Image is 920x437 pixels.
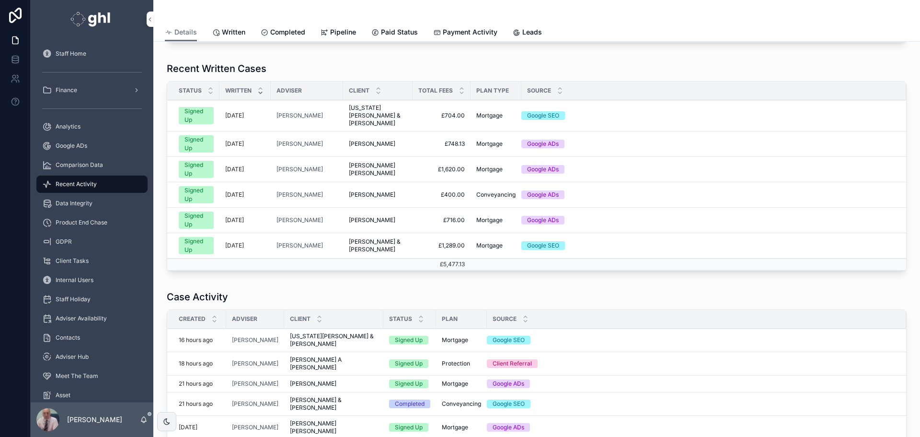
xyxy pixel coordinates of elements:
[418,140,465,148] a: £748.13
[476,191,516,199] a: Conveyancing
[276,216,323,224] a: [PERSON_NAME]
[276,242,337,249] a: [PERSON_NAME]
[232,336,278,344] span: [PERSON_NAME]
[276,191,337,199] a: [PERSON_NAME]
[349,140,407,148] a: [PERSON_NAME]
[31,38,153,402] div: scrollable content
[276,112,337,119] a: [PERSON_NAME]
[442,400,481,408] a: Conveyancing
[36,82,148,99] a: Finance
[371,24,418,43] a: Paid Status
[487,400,895,408] a: Google SEO
[56,276,93,284] span: Internal Users
[276,191,323,199] span: [PERSON_NAME]
[276,242,323,249] a: [PERSON_NAME]
[349,104,407,127] a: [US_STATE][PERSON_NAME] & [PERSON_NAME]
[487,336,895,344] a: Google SEO
[442,380,481,388] a: Mortgage
[321,24,356,43] a: Pipeline
[418,112,465,119] span: £704.00
[513,24,542,43] a: Leads
[476,216,503,224] span: Mortgage
[276,165,337,173] a: [PERSON_NAME]
[56,50,86,58] span: Staff Home
[179,400,213,408] p: 21 hours ago
[179,380,220,388] a: 21 hours ago
[36,387,148,404] a: Asset
[418,191,465,199] a: £400.00
[67,415,122,425] p: [PERSON_NAME]
[56,142,87,150] span: Google ADs
[179,186,214,203] a: Signed Up
[395,379,423,388] div: Signed Up
[418,216,465,224] a: £716.00
[442,336,468,344] span: Mortgage
[442,380,468,388] span: Mortgage
[349,216,395,224] span: [PERSON_NAME]
[225,216,244,224] p: [DATE]
[232,360,278,367] a: [PERSON_NAME]
[487,359,895,368] a: Client Referral
[232,380,278,388] span: [PERSON_NAME]
[56,200,92,207] span: Data Integrity
[493,359,532,368] div: Client Referral
[179,360,220,367] a: 18 hours ago
[476,112,503,119] span: Mortgage
[36,137,148,154] a: Google ADs
[476,140,503,148] span: Mortgage
[521,190,895,199] a: Google ADs
[225,140,265,148] a: [DATE]
[232,315,257,323] span: Adviser
[179,87,202,94] span: Status
[521,165,895,174] a: Google ADs
[290,420,378,435] a: [PERSON_NAME] [PERSON_NAME]
[276,112,323,119] span: [PERSON_NAME]
[442,424,481,431] a: Mortgage
[179,336,220,344] a: 16 hours ago
[184,161,208,178] div: Signed Up
[276,140,337,148] a: [PERSON_NAME]
[442,336,481,344] a: Mortgage
[225,165,265,173] a: [DATE]
[179,107,214,124] a: Signed Up
[225,242,265,249] a: [DATE]
[395,359,423,368] div: Signed Up
[395,336,423,344] div: Signed Up
[36,156,148,174] a: Comparison Data
[36,45,148,62] a: Staff Home
[179,237,214,254] a: Signed Up
[225,165,244,173] p: [DATE]
[232,400,278,408] a: [PERSON_NAME]
[487,379,895,388] a: Google ADs
[290,315,310,323] span: Client
[330,27,356,37] span: Pipeline
[493,379,524,388] div: Google ADs
[36,195,148,212] a: Data Integrity
[527,87,551,94] span: Source
[36,348,148,366] a: Adviser Hub
[442,315,458,323] span: Plan
[232,424,278,431] a: [PERSON_NAME]
[56,161,103,169] span: Comparison Data
[36,118,148,135] a: Analytics
[36,252,148,270] a: Client Tasks
[276,216,337,224] a: [PERSON_NAME]
[443,27,497,37] span: Payment Activity
[521,216,895,224] a: Google ADs
[56,334,80,342] span: Contacts
[349,191,395,199] span: [PERSON_NAME]
[56,391,70,399] span: Asset
[56,86,77,94] span: Finance
[527,111,559,120] div: Google SEO
[56,372,98,380] span: Meet The Team
[179,360,213,367] p: 18 hours ago
[56,257,89,265] span: Client Tasks
[179,315,206,323] span: Created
